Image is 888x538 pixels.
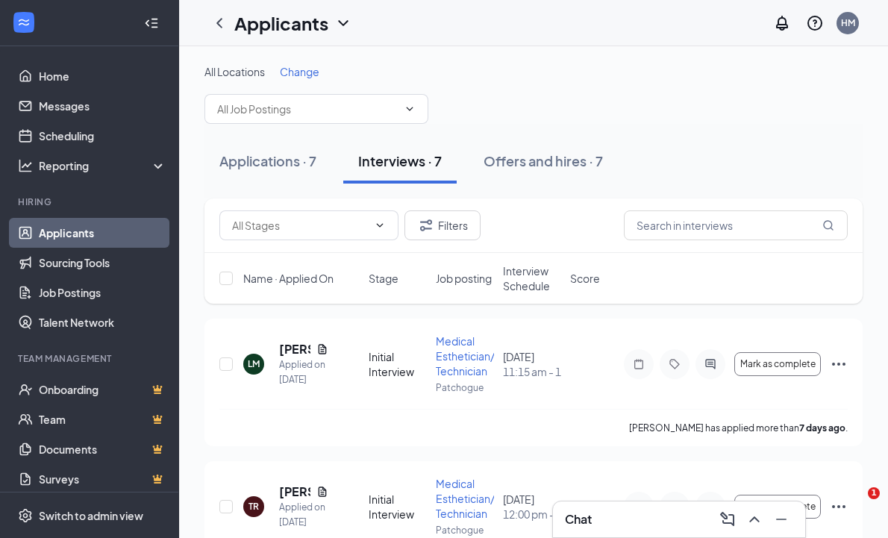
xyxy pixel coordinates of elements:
[39,248,166,278] a: Sourcing Tools
[316,343,328,355] svg: Document
[248,357,260,370] div: LM
[830,355,848,373] svg: Ellipses
[769,507,793,531] button: Minimize
[234,10,328,36] h1: Applicants
[830,498,848,516] svg: Ellipses
[369,271,398,286] span: Stage
[16,15,31,30] svg: WorkstreamLogo
[248,500,259,513] div: TR
[39,91,166,121] a: Messages
[39,158,167,173] div: Reporting
[279,357,328,387] div: Applied on [DATE]
[841,16,855,29] div: HM
[734,495,821,519] button: Mark as complete
[144,16,159,31] svg: Collapse
[39,61,166,91] a: Home
[742,507,766,531] button: ChevronUp
[39,307,166,337] a: Talent Network
[570,271,600,286] span: Score
[39,404,166,434] a: TeamCrown
[773,14,791,32] svg: Notifications
[404,103,416,115] svg: ChevronDown
[503,507,561,522] span: 12:00 pm - 12:45 pm
[624,210,848,240] input: Search in interviews
[210,14,228,32] svg: ChevronLeft
[204,65,265,78] span: All Locations
[417,216,435,234] svg: Filter
[701,358,719,370] svg: ActiveChat
[279,500,328,530] div: Applied on [DATE]
[39,434,166,464] a: DocumentsCrown
[629,422,848,434] p: [PERSON_NAME] has applied more than .
[18,158,33,173] svg: Analysis
[806,14,824,32] svg: QuestionInfo
[369,492,427,522] div: Initial Interview
[243,271,334,286] span: Name · Applied On
[358,151,442,170] div: Interviews · 7
[436,271,492,286] span: Job posting
[734,352,821,376] button: Mark as complete
[503,263,561,293] span: Interview Schedule
[503,492,561,522] div: [DATE]
[316,486,328,498] svg: Document
[334,14,352,32] svg: ChevronDown
[745,510,763,528] svg: ChevronUp
[369,349,427,379] div: Initial Interview
[18,508,33,523] svg: Settings
[39,464,166,494] a: SurveysCrown
[503,364,561,379] span: 11:15 am - 12:00 pm
[799,422,845,434] b: 7 days ago
[868,487,880,499] span: 1
[484,151,603,170] div: Offers and hires · 7
[565,511,592,528] h3: Chat
[772,510,790,528] svg: Minimize
[39,508,143,523] div: Switch to admin view
[630,358,648,370] svg: Note
[39,218,166,248] a: Applicants
[39,278,166,307] a: Job Postings
[436,334,522,378] span: Medical Esthetician/Laser Technician
[280,65,319,78] span: Change
[822,219,834,231] svg: MagnifyingGlass
[740,359,816,369] span: Mark as complete
[219,151,316,170] div: Applications · 7
[18,196,163,208] div: Hiring
[837,487,873,523] iframe: Intercom live chat
[374,219,386,231] svg: ChevronDown
[436,524,494,537] p: Patchogue
[279,341,310,357] h5: [PERSON_NAME]
[39,121,166,151] a: Scheduling
[436,381,494,394] p: Patchogue
[279,484,310,500] h5: [PERSON_NAME]
[232,217,368,234] input: All Stages
[503,349,561,379] div: [DATE]
[18,352,163,365] div: Team Management
[666,358,684,370] svg: Tag
[716,507,740,531] button: ComposeMessage
[719,510,737,528] svg: ComposeMessage
[404,210,481,240] button: Filter Filters
[436,477,522,520] span: Medical Esthetician/Laser Technician
[217,101,398,117] input: All Job Postings
[39,375,166,404] a: OnboardingCrown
